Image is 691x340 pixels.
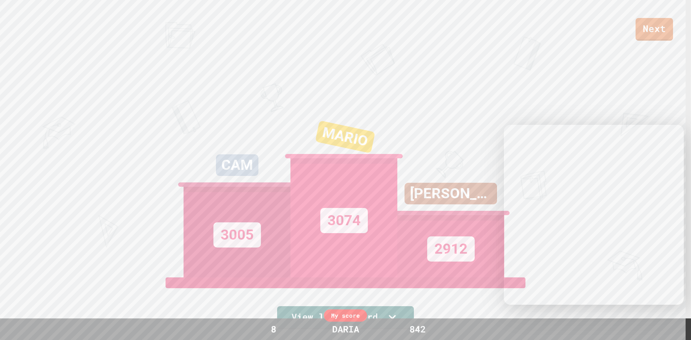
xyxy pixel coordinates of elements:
div: 842 [390,322,444,336]
div: MARIO [315,121,375,154]
a: View leaderboard [277,306,414,329]
iframe: chat widget [504,313,684,329]
div: 8 [247,322,301,336]
div: 3074 [320,208,368,233]
iframe: chat widget [661,311,684,333]
div: DARIA [325,322,366,336]
div: My score [324,309,367,322]
div: CAM [216,154,258,176]
div: 2912 [427,236,475,262]
a: Next [636,18,673,41]
iframe: chat widget [504,125,684,305]
div: 3005 [213,222,261,248]
div: [PERSON_NAME] [405,183,497,204]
